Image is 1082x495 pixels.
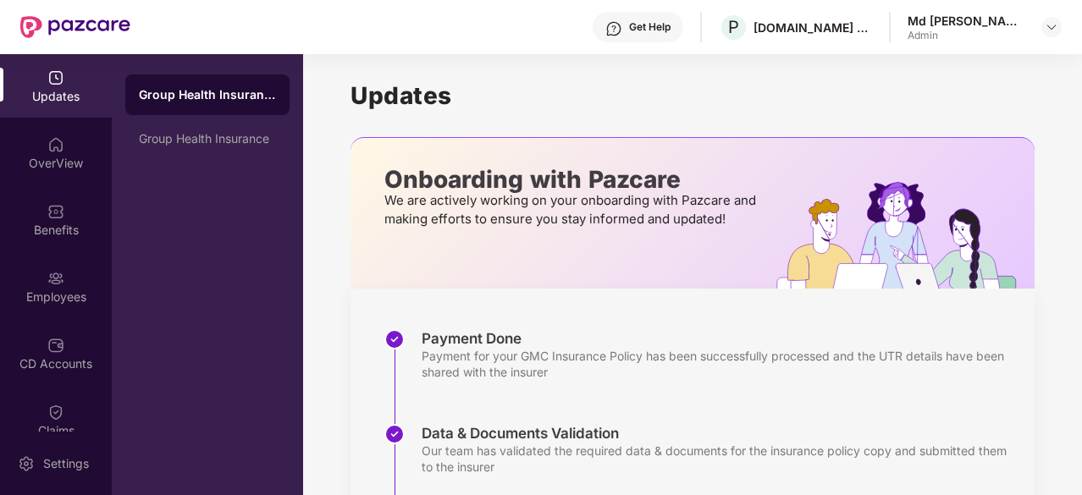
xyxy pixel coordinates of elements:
[728,17,739,37] span: P
[605,20,622,37] img: svg+xml;base64,PHN2ZyBpZD0iSGVscC0zMngzMiIgeG1sbnM9Imh0dHA6Ly93d3cudzMub3JnLzIwMDAvc3ZnIiB3aWR0aD...
[1045,20,1058,34] img: svg+xml;base64,PHN2ZyBpZD0iRHJvcGRvd24tMzJ4MzIiIHhtbG5zPSJodHRwOi8vd3d3LnczLm9yZy8yMDAwL3N2ZyIgd2...
[908,13,1026,29] div: Md [PERSON_NAME]
[47,136,64,153] img: svg+xml;base64,PHN2ZyBpZD0iSG9tZSIgeG1sbnM9Imh0dHA6Ly93d3cudzMub3JnLzIwMDAvc3ZnIiB3aWR0aD0iMjAiIG...
[18,455,35,472] img: svg+xml;base64,PHN2ZyBpZD0iU2V0dGluZy0yMHgyMCIgeG1sbnM9Imh0dHA6Ly93d3cudzMub3JnLzIwMDAvc3ZnIiB3aW...
[38,455,94,472] div: Settings
[422,443,1018,475] div: Our team has validated the required data & documents for the insurance policy copy and submitted ...
[351,81,1035,110] h1: Updates
[47,203,64,220] img: svg+xml;base64,PHN2ZyBpZD0iQmVuZWZpdHMiIHhtbG5zPSJodHRwOi8vd3d3LnczLm9yZy8yMDAwL3N2ZyIgd2lkdGg9Ij...
[47,69,64,86] img: svg+xml;base64,PHN2ZyBpZD0iVXBkYXRlZCIgeG1sbnM9Imh0dHA6Ly93d3cudzMub3JnLzIwMDAvc3ZnIiB3aWR0aD0iMj...
[908,29,1026,42] div: Admin
[47,404,64,421] img: svg+xml;base64,PHN2ZyBpZD0iQ2xhaW0iIHhtbG5zPSJodHRwOi8vd3d3LnczLm9yZy8yMDAwL3N2ZyIgd2lkdGg9IjIwIi...
[47,270,64,287] img: svg+xml;base64,PHN2ZyBpZD0iRW1wbG95ZWVzIiB4bWxucz0iaHR0cDovL3d3dy53My5vcmcvMjAwMC9zdmciIHdpZHRoPS...
[384,329,405,349] img: svg+xml;base64,PHN2ZyBpZD0iU3RlcC1Eb25lLTMyeDMyIiB4bWxucz0iaHR0cDovL3d3dy53My5vcmcvMjAwMC9zdmciIH...
[422,424,1018,443] div: Data & Documents Validation
[422,329,1018,348] div: Payment Done
[139,132,276,146] div: Group Health Insurance
[422,348,1018,380] div: Payment for your GMC Insurance Policy has been successfully processed and the UTR details have be...
[384,172,761,187] p: Onboarding with Pazcare
[47,337,64,354] img: svg+xml;base64,PHN2ZyBpZD0iQ0RfQWNjb3VudHMiIGRhdGEtbmFtZT0iQ0QgQWNjb3VudHMiIHhtbG5zPSJodHRwOi8vd3...
[139,86,276,103] div: Group Health Insurance
[776,182,1035,289] img: hrOnboarding
[629,20,671,34] div: Get Help
[384,191,761,228] p: We are actively working on your onboarding with Pazcare and making efforts to ensure you stay inf...
[754,19,872,36] div: [DOMAIN_NAME] PRIVATE LIMITED
[384,424,405,444] img: svg+xml;base64,PHN2ZyBpZD0iU3RlcC1Eb25lLTMyeDMyIiB4bWxucz0iaHR0cDovL3d3dy53My5vcmcvMjAwMC9zdmciIH...
[20,16,130,38] img: New Pazcare Logo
